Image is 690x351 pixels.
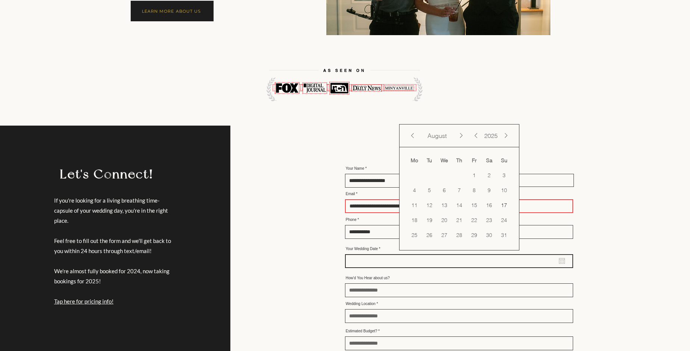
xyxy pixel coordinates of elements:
td: August 11 [407,198,422,213]
span: 20 [438,213,451,227]
span: 14 [453,198,466,212]
button: Open calendar [559,258,565,264]
span: 17 [497,198,511,212]
span: 23 [482,213,496,227]
span: 24 [497,213,511,227]
span: 26 [423,228,436,242]
td: August 1 [467,168,482,183]
label: Estimated Budget? [345,329,573,333]
td: August 3 [497,168,512,183]
span: 12 [423,198,436,212]
td: August 22 [467,213,482,228]
button: Next Year [502,131,510,140]
td: August 13 [437,198,452,213]
span: Tu [427,157,432,164]
span: 13 [438,198,451,212]
span: 19 [423,213,436,227]
td: August 16 [482,198,497,213]
label: Email [345,192,573,196]
img: Brand trust see through 0.png [265,3,425,163]
td: August 5 [422,183,437,198]
td: August 20 [437,213,452,228]
span: 10 [497,184,511,197]
span: Fr [472,157,477,164]
span: LEARN MORE ABOUT US [142,9,201,14]
td: August 4 [407,183,422,198]
span: 5 [423,184,436,197]
span: 1 [467,169,481,182]
td: August 9 [482,183,497,198]
span: Th [456,157,462,164]
td: August 7 [452,183,467,198]
td: August 14 [452,198,467,213]
span: We're almost fully booked for 2024, now taking bookings for 2025! [54,268,170,305]
label: Your Name [345,167,454,170]
span: 28 [453,228,466,242]
td: August 24 [497,213,512,228]
span: 25 [408,228,421,242]
span: 7 [453,184,466,197]
span: Mo [411,157,418,164]
span: 3 [497,169,511,182]
span: 30 [482,228,496,242]
span: 27 [438,228,451,242]
td: August 21 [452,213,467,228]
td: August 15 [467,198,482,213]
span: 2 [482,169,496,182]
span: Let's Connect! [60,167,153,181]
td: August 10 [497,183,512,198]
td: August 12 [422,198,437,213]
td: August 25 [407,228,422,243]
td: August 26 [422,228,437,243]
a: LEARN MORE ABOUT US [131,1,214,21]
td: August 2 [482,168,497,183]
td: August 17 [497,198,512,213]
label: Your Wedding Date [345,247,573,251]
td: August 18 [407,213,422,228]
span: 18 [408,213,421,227]
td: August 31 [497,228,512,243]
span: Sa [486,157,492,164]
td: August 19 [422,213,437,228]
span: 4 [408,184,421,197]
span: If you're looking for a living breathing time-capsule of your wedding day, you're in the right pl... [54,197,168,224]
button: Years, 2025 selected [480,132,502,139]
td: August 30 [482,228,497,243]
span: 22 [467,213,481,227]
span: 16 [482,198,496,212]
button: Previous Month [409,131,416,140]
a: Tap here for pricing info! [54,298,114,305]
td: August 8 [467,183,482,198]
span: 11 [408,198,421,212]
button: Next Month [457,131,465,140]
button: Previous Year [472,131,480,140]
span: 29 [467,228,481,242]
span: 6 [438,184,451,197]
span: 8 [467,184,481,197]
span: 15 [467,198,481,212]
td: August 6 [437,183,452,198]
span: We [441,157,448,164]
span: 31 [497,228,511,242]
label: Wedding Location [345,302,573,306]
span: 21 [453,213,466,227]
span: 9 [482,184,496,197]
td: August 29 [467,228,482,243]
span: Feel free to fill out the form and we'll get back to you within 24 hours through text/email! [54,237,171,254]
td: August 27 [437,228,452,243]
label: Phone [345,218,573,222]
div: August [416,132,457,139]
td: August 28 [452,228,467,243]
label: How'd You Hear about us? [345,276,573,280]
span: Su [501,157,507,164]
td: August 23 [482,213,497,228]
